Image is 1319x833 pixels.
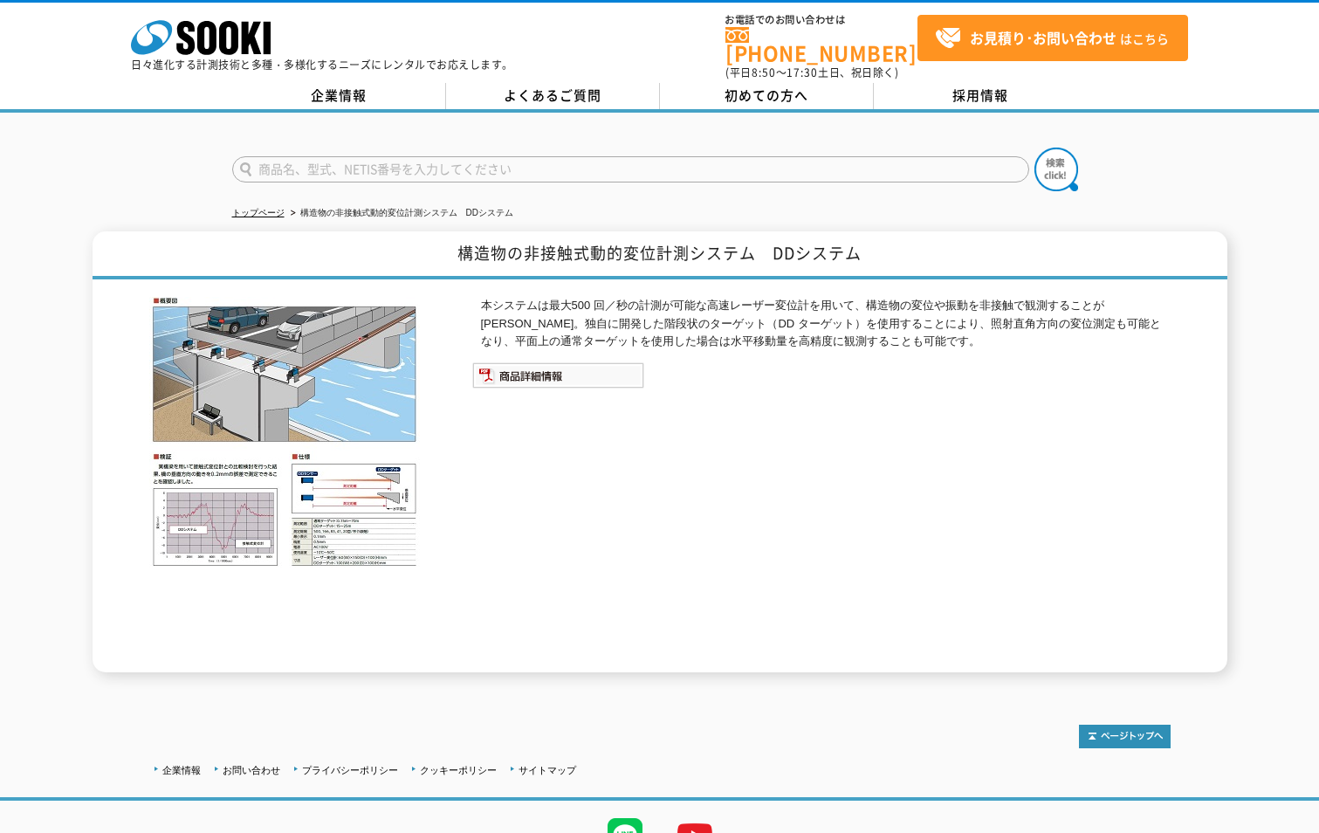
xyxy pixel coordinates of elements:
span: 8:50 [752,65,776,80]
input: 商品名、型式、NETIS番号を入力してください [232,156,1029,182]
img: 構造物の非接触式動的変位計測システム DDシステム [149,297,420,568]
span: はこちら [935,25,1169,52]
p: 本システムは最大500 回／秒の計測が可能な高速レーザー変位計を用いて、構造物の変位や振動を非接触で観測することが[PERSON_NAME]。独自に開発した階段状のターゲット（DD ターゲット）... [481,297,1171,351]
a: [PHONE_NUMBER] [725,27,917,63]
a: お問い合わせ [223,765,280,775]
img: トップページへ [1079,725,1171,748]
a: プライバシーポリシー [302,765,398,775]
a: 採用情報 [874,83,1088,109]
span: (平日 ～ 土日、祝日除く) [725,65,898,80]
a: トップページ [232,208,285,217]
a: お見積り･お問い合わせはこちら [917,15,1188,61]
span: 17:30 [787,65,818,80]
h1: 構造物の非接触式動的変位計測システム DDシステム [93,231,1227,279]
span: お電話でのお問い合わせは [725,15,917,25]
p: 日々進化する計測技術と多種・多様化するニーズにレンタルでお応えします。 [131,59,513,70]
img: 商品詳細情報システム [472,362,644,389]
a: クッキーポリシー [420,765,497,775]
a: サイトマップ [519,765,576,775]
a: 商品詳細情報システム [472,372,644,385]
strong: お見積り･お問い合わせ [970,27,1116,48]
a: よくあるご質問 [446,83,660,109]
a: 初めての方へ [660,83,874,109]
a: 企業情報 [232,83,446,109]
li: 構造物の非接触式動的変位計測システム DDシステム [287,204,513,223]
span: 初めての方へ [725,86,808,105]
a: 企業情報 [162,765,201,775]
img: btn_search.png [1034,148,1078,191]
